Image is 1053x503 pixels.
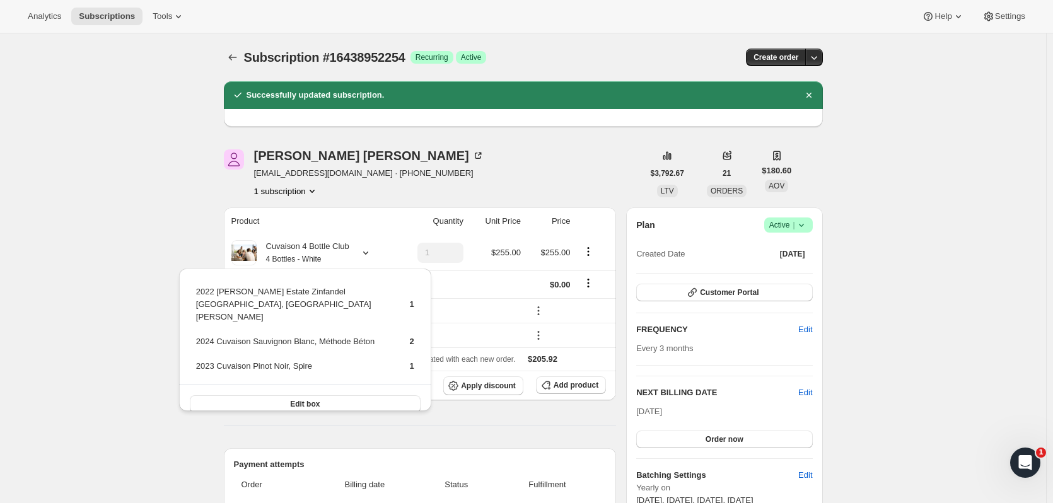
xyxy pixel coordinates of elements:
span: 2 [410,337,414,346]
span: [EMAIL_ADDRESS][DOMAIN_NAME] · [PHONE_NUMBER] [254,167,484,180]
span: Edit [798,469,812,482]
button: Product actions [578,245,598,258]
span: Tools [153,11,172,21]
span: Edit box [290,399,320,409]
button: Edit [791,465,820,485]
span: [DATE] [636,407,662,416]
span: Apply discount [461,381,516,391]
span: Active [769,219,808,231]
span: Billing date [313,478,417,491]
span: AOV [769,182,784,190]
span: | [793,220,794,230]
span: $255.00 [491,248,521,257]
button: Order now [636,431,812,448]
button: Edit box [190,395,421,413]
th: Order [234,471,310,499]
span: Order now [706,434,743,444]
th: Product [224,207,396,235]
span: Created Date [636,248,685,260]
h2: Plan [636,219,655,231]
button: Settings [975,8,1033,25]
button: Create order [746,49,806,66]
td: 2024 Cuvaison Sauvignon Blanc, Méthode Béton [195,335,388,358]
button: Subscriptions [224,49,241,66]
button: Dismiss notification [800,86,818,104]
span: Fulfillment [496,478,598,491]
span: Customer Portal [700,287,759,298]
button: Help [914,8,972,25]
span: Add product [554,380,598,390]
td: 2022 [PERSON_NAME] Estate Zinfandel [GEOGRAPHIC_DATA], [GEOGRAPHIC_DATA][PERSON_NAME] [195,285,388,333]
span: Analytics [28,11,61,21]
span: 1 [410,361,414,371]
button: [DATE] [772,245,813,263]
button: Customer Portal [636,284,812,301]
span: Create order [753,52,798,62]
th: Unit Price [467,207,525,235]
h2: NEXT BILLING DATE [636,386,798,399]
span: $3,792.67 [651,168,684,178]
span: $180.60 [762,165,791,177]
span: Subscriptions [79,11,135,21]
div: Cuvaison 4 Bottle Club [257,240,349,265]
th: Quantity [396,207,467,235]
button: Apply discount [443,376,523,395]
th: Price [525,207,574,235]
button: Product actions [254,185,318,197]
h2: FREQUENCY [636,323,798,336]
span: $255.00 [541,248,571,257]
span: Every 3 months [636,344,693,353]
span: 1 [410,299,414,309]
span: Status [424,478,489,491]
span: Yearly on [636,482,812,494]
span: Help [934,11,951,21]
small: 4 Bottles - White [266,255,322,263]
button: $3,792.67 [643,165,692,182]
button: Tools [145,8,192,25]
h2: Payment attempts [234,458,607,471]
span: 21 [723,168,731,178]
button: Analytics [20,8,69,25]
span: 1 [1036,448,1046,458]
h6: Batching Settings [636,469,798,482]
button: Shipping actions [578,276,598,290]
span: LTV [661,187,674,195]
span: [DATE] [780,249,805,259]
td: 2023 Cuvaison Pinot Noir, Spire [195,359,388,383]
button: Add product [536,376,606,394]
span: Edit [798,323,812,336]
span: Subscription #16438952254 [244,50,405,64]
iframe: Intercom live chat [1010,448,1040,478]
h2: Successfully updated subscription. [247,89,385,101]
span: ORDERS [711,187,743,195]
span: $0.00 [550,280,571,289]
span: Andrew Tuccio [224,149,244,170]
div: [PERSON_NAME] [PERSON_NAME] [254,149,484,162]
span: Recurring [416,52,448,62]
button: Subscriptions [71,8,143,25]
span: $205.92 [528,354,557,364]
button: 21 [715,165,738,182]
span: Settings [995,11,1025,21]
button: Edit [798,386,812,399]
button: Edit [791,320,820,340]
span: Active [461,52,482,62]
